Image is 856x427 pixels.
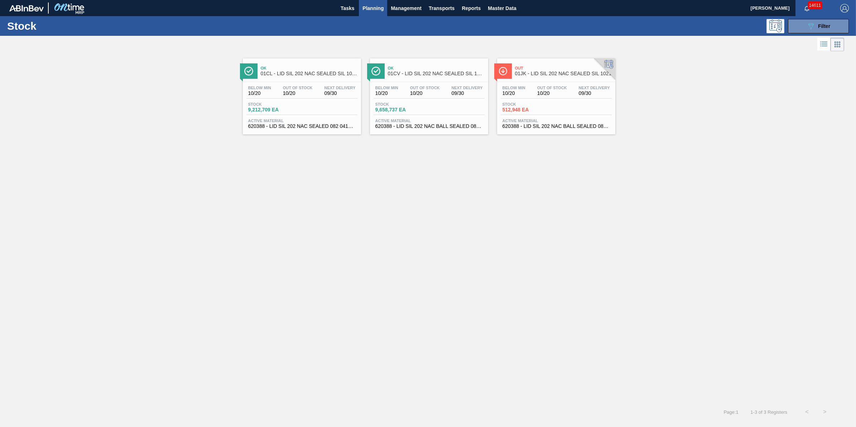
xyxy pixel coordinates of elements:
span: 10/20 [537,91,567,96]
img: Ícone [371,67,380,76]
span: Tasks [340,4,355,13]
span: Management [391,4,422,13]
span: Stock [248,102,298,106]
span: 01CL - LID SIL 202 NAC SEALED SIL 1021 [261,71,357,76]
span: Transports [429,4,455,13]
span: Below Min [248,86,271,90]
span: 9,212,709 EA [248,107,298,112]
button: > [816,403,834,421]
span: 10/20 [410,91,440,96]
span: 620388 - LID SIL 202 NAC SEALED 082 0415 SIL BALL [248,124,356,129]
span: 09/30 [452,91,483,96]
span: 1 - 3 of 3 Registers [749,409,787,415]
img: TNhmsLtSVTkK8tSr43FrP2fwEKptu5GPRR3wAAAABJRU5ErkJggg== [9,5,44,11]
div: Card Vision [831,38,844,51]
span: 620388 - LID SIL 202 NAC BALL SEALED 082 0415 SIL [502,124,610,129]
span: Ok [388,66,485,70]
h1: Stock [7,22,118,30]
span: Next Delivery [579,86,610,90]
span: 10/20 [248,91,271,96]
span: 09/30 [324,91,356,96]
span: Below Min [502,86,525,90]
span: Next Delivery [324,86,356,90]
div: List Vision [817,38,831,51]
span: Out Of Stock [410,86,440,90]
span: 10/20 [283,91,313,96]
span: 09/30 [579,91,610,96]
span: Stock [502,102,553,106]
span: Page : 1 [723,409,738,415]
span: 620388 - LID SIL 202 NAC BALL SEALED 082 0415 SIL [375,124,483,129]
button: Notifications [795,3,818,13]
span: 10/20 [502,91,525,96]
a: ÍconeOk01CL - LID SIL 202 NAC SEALED SIL 1021Below Min10/20Out Of Stock10/20Next Delivery09/30Sto... [237,53,365,134]
span: Filter [818,23,830,29]
span: Stock [375,102,425,106]
img: Ícone [499,67,508,76]
span: Next Delivery [452,86,483,90]
a: ÍconeOut01JK - LID SIL 202 NAC SEALED SIL 1021Below Min10/20Out Of Stock10/20Next Delivery09/30St... [492,53,619,134]
span: Master Data [488,4,516,13]
span: Reports [462,4,481,13]
span: 14611 [808,1,822,9]
a: ÍconeOk01CV - LID SIL 202 NAC SEALED SIL 1021Below Min10/20Out Of Stock10/20Next Delivery09/30Sto... [365,53,492,134]
span: 9,658,737 EA [375,107,425,112]
span: 01CV - LID SIL 202 NAC SEALED SIL 1021 [388,71,485,76]
span: 01JK - LID SIL 202 NAC SEALED SIL 1021 [515,71,612,76]
span: Out Of Stock [283,86,313,90]
span: 10/20 [375,91,398,96]
span: 512,948 EA [502,107,553,112]
span: Ok [261,66,357,70]
span: Active Material [502,119,610,123]
span: Out Of Stock [537,86,567,90]
span: Planning [362,4,384,13]
span: Active Material [248,119,356,123]
button: Filter [788,19,849,33]
button: < [798,403,816,421]
img: Ícone [244,67,253,76]
span: Out [515,66,612,70]
span: Below Min [375,86,398,90]
div: Programming: no user selected [766,19,784,33]
img: Logout [840,4,849,13]
span: Active Material [375,119,483,123]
